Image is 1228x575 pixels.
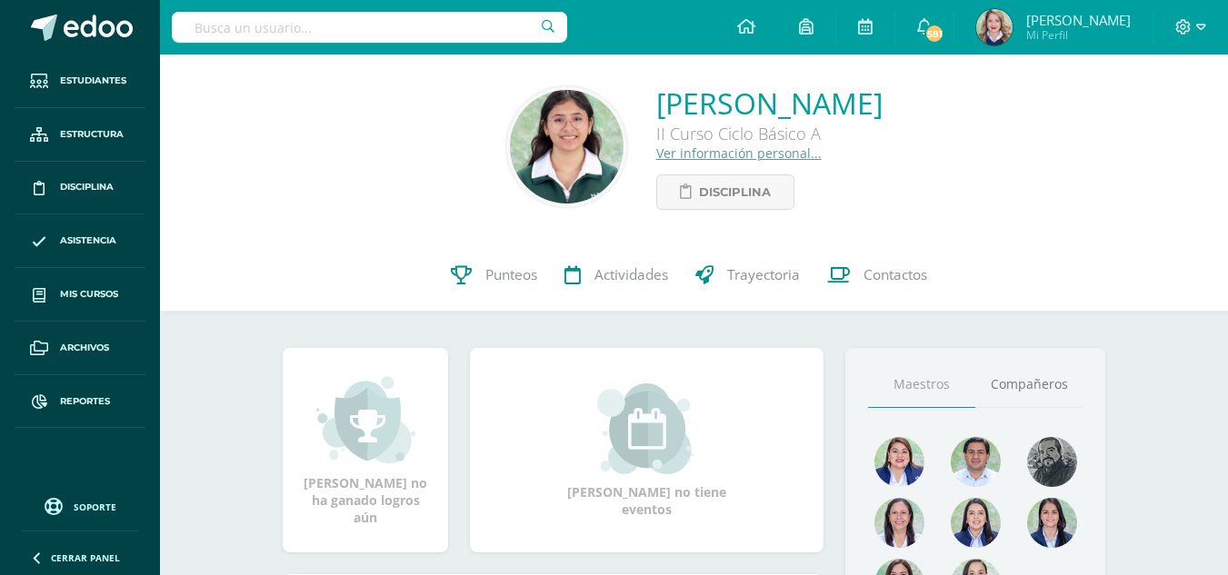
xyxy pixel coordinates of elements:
img: c3ba4bc82f539d18ce1ea45118c47ae0.png [976,9,1013,45]
span: Cerrar panel [51,551,120,564]
a: Reportes [15,375,145,429]
a: [PERSON_NAME] [656,84,883,123]
span: Actividades [594,265,668,284]
a: Actividades [551,239,682,312]
a: Archivos [15,322,145,375]
a: Estudiantes [15,55,145,108]
a: Estructura [15,108,145,162]
img: 421193c219fb0d09e137c3cdd2ddbd05.png [951,498,1001,548]
span: Disciplina [60,180,114,194]
img: event_small.png [597,383,696,474]
span: Disciplina [699,175,771,209]
span: Estructura [60,127,124,142]
a: Maestros [868,362,975,408]
span: Contactos [864,265,927,284]
span: Reportes [60,394,110,409]
a: Trayectoria [682,239,814,312]
span: [PERSON_NAME] [1026,11,1131,29]
a: Soporte [22,493,138,518]
span: Archivos [60,341,109,355]
span: Estudiantes [60,74,126,88]
a: Punteos [437,239,551,312]
img: 78f4197572b4db04b380d46154379998.png [874,498,924,548]
a: Contactos [814,239,941,312]
span: Mi Perfil [1026,27,1131,43]
img: 1e7bfa517bf798cc96a9d855bf172288.png [951,437,1001,487]
a: Disciplina [15,162,145,215]
img: achievement_small.png [316,374,415,465]
a: Compañeros [975,362,1083,408]
span: 581 [924,24,944,44]
div: II Curso Ciclo Básico A [656,123,883,144]
div: [PERSON_NAME] no ha ganado logros aún [301,374,430,526]
img: 4179e05c207095638826b52d0d6e7b97.png [1027,437,1077,487]
div: [PERSON_NAME] no tiene eventos [556,383,738,518]
span: Trayectoria [727,265,800,284]
img: d4e0c534ae446c0d00535d3bb96704e9.png [1027,498,1077,548]
span: Asistencia [60,233,116,248]
a: Mis cursos [15,268,145,322]
span: Mis cursos [60,287,118,302]
input: Busca un usuario... [172,12,567,43]
a: Disciplina [656,174,794,210]
img: 1ad153048668cb78523693927e7e4fa9.png [510,90,624,203]
img: 135afc2e3c36cc19cf7f4a6ffd4441d1.png [874,437,924,487]
span: Punteos [485,265,537,284]
span: Soporte [74,501,116,513]
a: Asistencia [15,214,145,268]
a: Ver información personal... [656,144,822,162]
